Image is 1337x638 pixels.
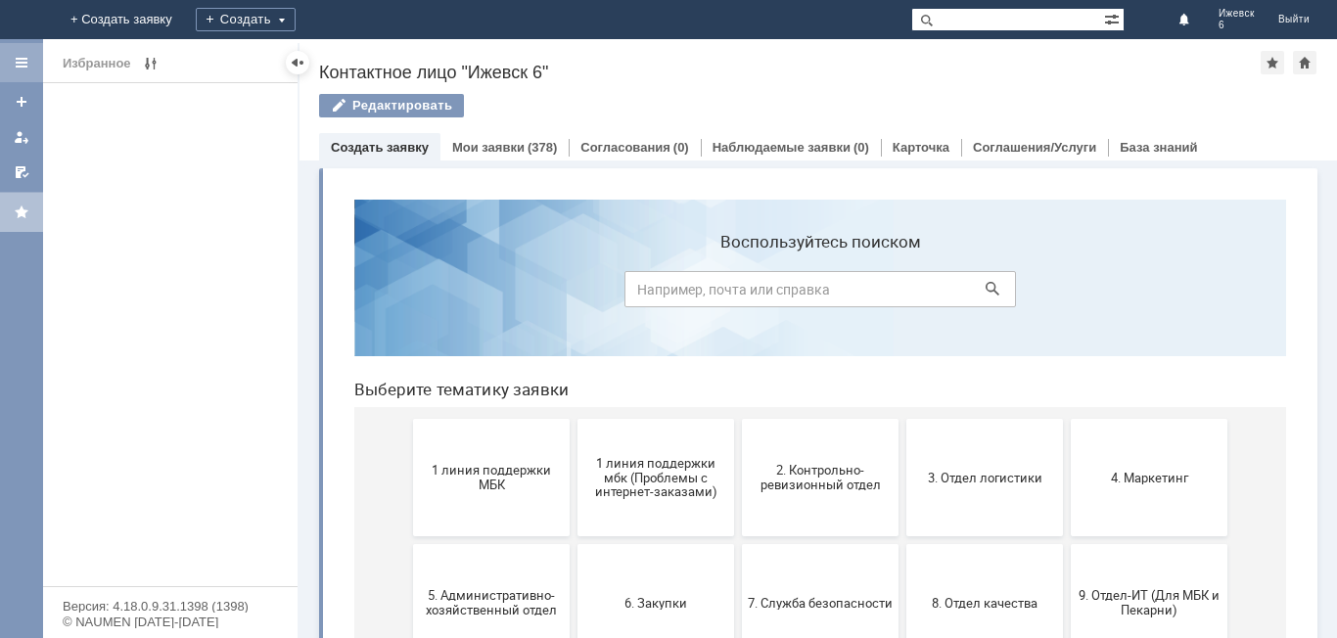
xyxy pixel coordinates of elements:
[732,235,889,352] button: 4. Маркетинг
[239,360,395,478] button: 6. Закупки
[574,286,718,300] span: 3. Отдел логистики
[16,196,947,215] header: Выберите тематику заявки
[245,271,390,315] span: 1 линия поддержки мбк (Проблемы с интернет-заказами)
[452,140,525,155] a: Мои заявки
[568,485,724,603] button: Отдел-ИТ (Офис)
[528,140,557,155] div: (378)
[893,140,949,155] a: Карточка
[732,360,889,478] button: 9. Отдел-ИТ (Для МБК и Пекарни)
[239,485,395,603] button: Отдел ИТ (1С)
[409,529,554,559] span: Отдел-ИТ (Битрикс24 и CRM)
[331,140,429,155] a: Создать заявку
[738,286,883,300] span: 4. Маркетинг
[245,536,390,551] span: Отдел ИТ (1С)
[1104,9,1124,27] span: Расширенный поиск
[6,157,37,188] a: Мои согласования
[74,235,231,352] button: 1 линия поддержки МБК
[63,600,278,613] div: Версия: 4.18.0.9.31.1398 (1398)
[738,536,883,551] span: Финансовый отдел
[568,360,724,478] button: 8. Отдел качества
[973,140,1096,155] a: Соглашения/Услуги
[286,87,677,123] input: Например, почта или справка
[74,360,231,478] button: 5. Административно-хозяйственный отдел
[574,536,718,551] span: Отдел-ИТ (Офис)
[1219,8,1255,20] span: Ижевск
[80,279,225,308] span: 1 линия поддержки МБК
[80,404,225,433] span: 5. Административно-хозяйственный отдел
[286,48,677,68] label: Воспользуйтесь поиском
[580,140,670,155] a: Согласования
[1219,20,1255,31] span: 6
[245,411,390,426] span: 6. Закупки
[403,360,560,478] button: 7. Служба безопасности
[403,485,560,603] button: Отдел-ИТ (Битрикс24 и CRM)
[403,235,560,352] button: 2. Контрольно-ревизионный отдел
[286,51,309,74] div: Скрыть меню
[196,8,296,31] div: Создать
[853,140,869,155] div: (0)
[63,52,131,75] div: Избранное
[568,235,724,352] button: 3. Отдел логистики
[74,485,231,603] button: Бухгалтерия (для мбк)
[239,235,395,352] button: 1 линия поддержки мбк (Проблемы с интернет-заказами)
[673,140,689,155] div: (0)
[409,411,554,426] span: 7. Служба безопасности
[732,485,889,603] button: Финансовый отдел
[738,404,883,433] span: 9. Отдел-ИТ (Для МБК и Пекарни)
[574,411,718,426] span: 8. Отдел качества
[6,121,37,153] a: Мои заявки
[1293,51,1316,74] div: Сделать домашней страницей
[409,279,554,308] span: 2. Контрольно-ревизионный отдел
[319,63,1261,82] div: Контактное лицо "Ижевск 6"
[713,140,851,155] a: Наблюдаемые заявки
[80,536,225,551] span: Бухгалтерия (для мбк)
[1120,140,1197,155] a: База знаний
[63,615,278,628] div: © NAUMEN [DATE]-[DATE]
[139,52,162,75] span: Редактирование избранного
[1261,51,1284,74] div: Добавить в избранное
[6,86,37,117] a: Создать заявку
